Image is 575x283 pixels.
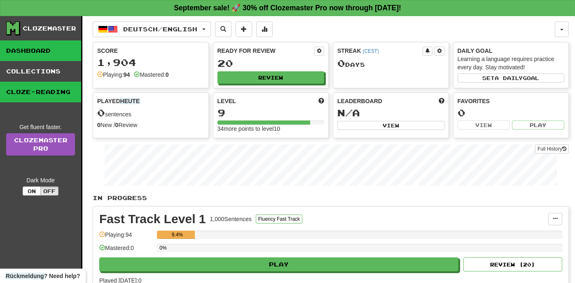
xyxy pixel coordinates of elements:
span: Level [217,97,236,105]
span: Deutsch / English [123,26,197,33]
button: Review (20) [463,257,562,271]
div: Playing: [97,71,130,79]
div: Streak [337,47,423,55]
button: On [23,186,41,196]
strong: September sale! 🚀 30% off Clozemaster Pro now through [DATE]! [174,4,401,12]
button: Off [40,186,58,196]
div: 9.4% [159,231,195,239]
strong: 0 [166,71,169,78]
button: Fluency Fast Track [256,215,302,224]
p: In Progress [93,194,569,202]
div: 0 [458,108,565,118]
div: Ready for Review [217,47,315,55]
div: Favorites [458,97,565,105]
span: Open feedback widget [6,272,80,280]
button: Play [99,257,458,271]
button: Search sentences [215,21,231,37]
span: Leaderboard [337,97,382,105]
button: Play [512,120,564,130]
button: More stats [256,21,273,37]
div: 20 [217,58,325,68]
div: sentences [97,108,204,118]
div: New / Review [97,121,204,129]
div: 1,904 [97,57,204,68]
strong: 0 [97,122,101,128]
div: Score [97,47,204,55]
div: Mastered: [134,71,168,79]
div: Clozemaster [23,24,76,33]
button: Deutsch/English [93,21,211,37]
div: Get fluent faster. [6,123,75,131]
span: 0 [337,57,345,69]
button: Add sentence to collection [236,21,252,37]
div: 1,000 Sentences [210,215,252,223]
span: N/A [337,107,360,118]
div: 9 [217,108,325,118]
button: View [458,120,510,130]
div: Daily Goal [458,47,565,55]
div: Dark Mode [6,176,75,184]
a: (CEST) [362,48,379,54]
div: Day s [337,58,444,69]
div: Mastered: 0 [99,244,153,257]
span: Played [97,97,140,105]
div: Fast Track Level 1 [99,213,206,225]
span: a daily [495,75,523,81]
button: View [337,121,444,130]
span: This week in points, UTC [439,97,444,105]
button: Review [217,71,325,84]
button: Full History [535,144,569,153]
div: Playing: 94 [99,231,153,244]
div: Learning a language requires practice every day. Stay motivated! [458,55,565,71]
strong: 0 [115,122,119,128]
strong: 94 [124,71,130,78]
a: ClozemasterPro [6,133,75,156]
span: 0 [97,107,105,118]
div: 34 more points to level 10 [217,125,325,133]
button: Seta dailygoal [458,73,565,83]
